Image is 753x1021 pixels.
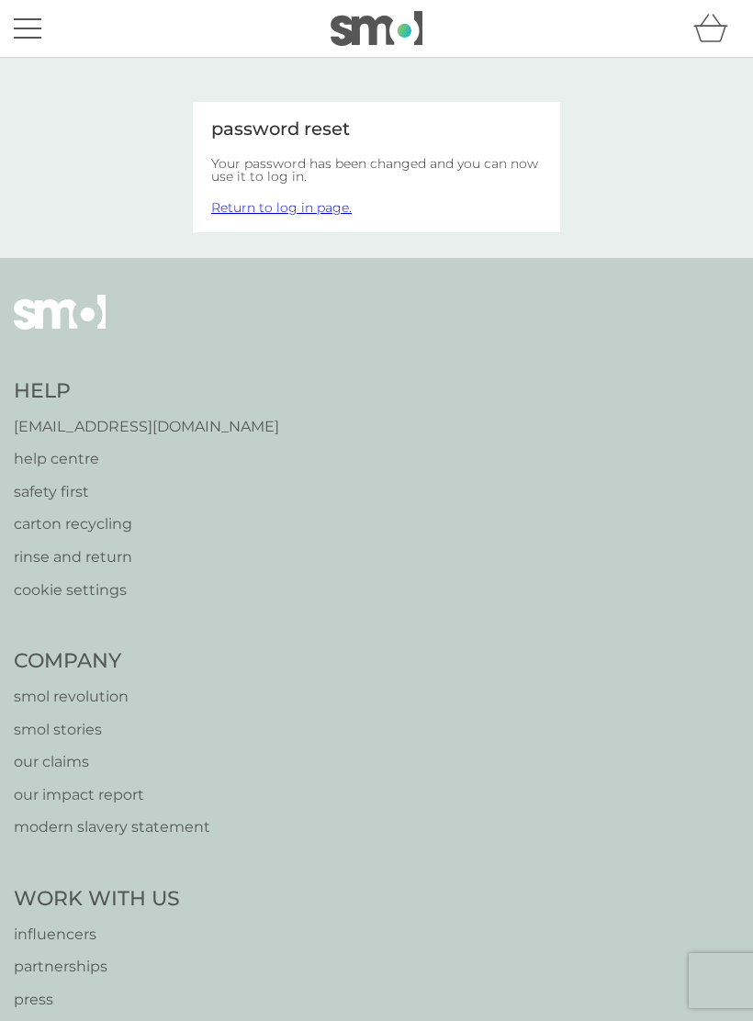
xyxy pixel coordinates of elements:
a: help centre [14,447,279,471]
h4: Company [14,647,210,676]
div: basket [693,10,739,47]
div: password reset [211,120,542,139]
button: menu [14,11,41,46]
a: press [14,988,180,1012]
h4: Help [14,377,279,406]
a: partnerships [14,955,180,979]
img: smol [14,295,106,357]
a: rinse and return [14,545,279,569]
a: modern slavery statement [14,815,210,839]
a: smol revolution [14,685,210,709]
a: our claims [14,750,210,774]
h4: Work With Us [14,885,180,914]
a: Return to log in page. [211,199,352,216]
a: [EMAIL_ADDRESS][DOMAIN_NAME] [14,415,279,439]
a: our impact report [14,783,210,807]
a: carton recycling [14,512,279,536]
a: influencers [14,923,180,947]
a: smol stories [14,718,210,742]
a: cookie settings [14,578,279,602]
h2: Your password has been changed and you can now use it to log in. [211,157,542,183]
a: safety first [14,480,279,504]
img: smol [331,11,422,46]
